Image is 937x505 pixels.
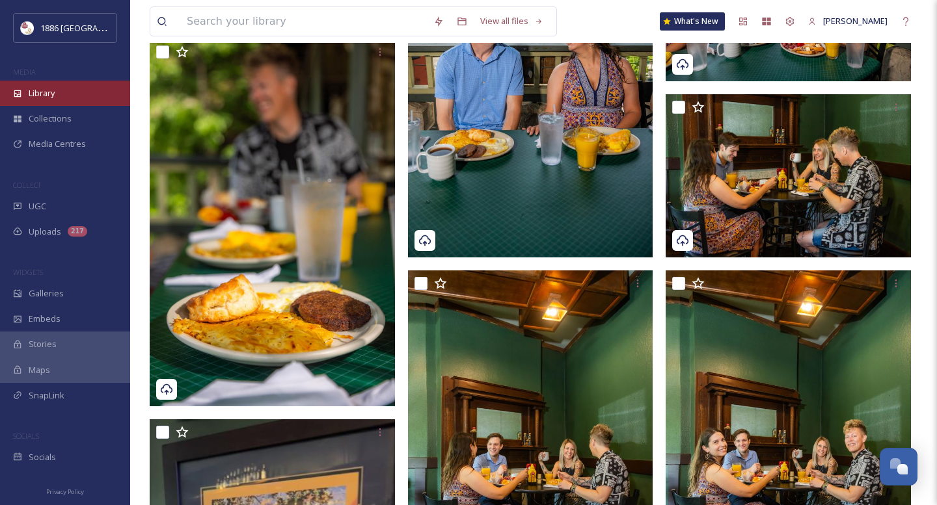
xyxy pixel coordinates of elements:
[29,364,50,376] span: Maps
[13,180,41,190] span: COLLECT
[13,267,43,277] span: WIDGETS
[880,448,917,486] button: Open Chat
[802,8,894,34] a: [PERSON_NAME]
[40,21,143,34] span: 1886 [GEOGRAPHIC_DATA]
[150,39,395,406] img: Right Mind Balcony Breakfast (3).jpg
[29,287,64,300] span: Galleries
[29,87,55,99] span: Library
[180,7,427,36] input: Search your library
[29,451,56,463] span: Socials
[29,389,64,402] span: SnapLink
[823,15,888,27] span: [PERSON_NAME]
[666,94,911,258] img: Right Mind Balcony Breakfast (22).jpg
[46,483,84,499] a: Privacy Policy
[660,12,725,31] a: What's New
[46,487,84,496] span: Privacy Policy
[29,338,57,350] span: Stories
[29,138,86,150] span: Media Centres
[21,21,34,34] img: logos.png
[29,200,46,213] span: UGC
[13,431,39,441] span: SOCIALS
[29,313,61,325] span: Embeds
[29,226,61,238] span: Uploads
[13,67,36,77] span: MEDIA
[474,8,550,34] a: View all files
[68,226,87,237] div: 217
[29,112,72,125] span: Collections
